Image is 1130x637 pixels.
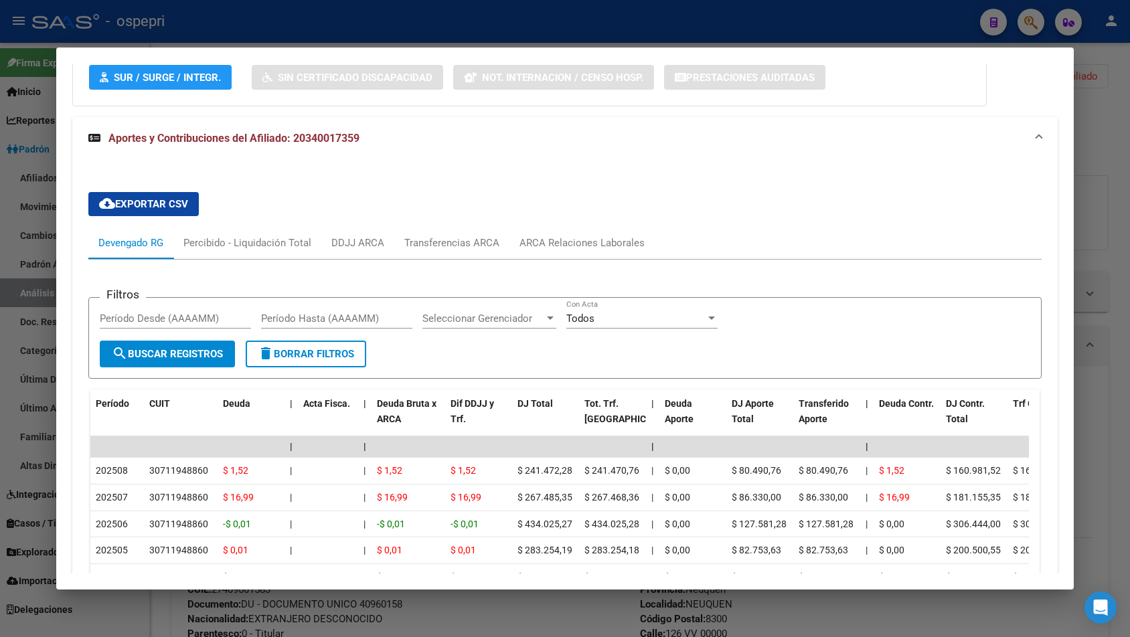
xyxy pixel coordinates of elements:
span: | [866,441,868,452]
button: Exportar CSV [88,192,199,216]
span: $ 0,00 [223,571,248,582]
span: | [364,441,366,452]
span: -$ 0,01 [377,519,405,529]
mat-icon: delete [258,345,274,361]
span: $ 434.025,27 [517,519,572,529]
span: | [364,398,366,409]
datatable-header-cell: Transferido Aporte [793,389,860,448]
span: $ 160.981,52 [946,465,1001,476]
mat-icon: cloud_download [99,195,115,211]
span: | [290,465,292,476]
span: Exportar CSV [99,198,188,210]
datatable-header-cell: Dif DDJJ y Trf. [445,389,512,448]
span: $ 0,00 [879,545,904,555]
datatable-header-cell: DJ Aporte Total [726,389,793,448]
span: $ 127.581,28 [732,519,787,529]
datatable-header-cell: Deuda Aporte [659,389,726,448]
div: Devengado RG [98,236,163,250]
datatable-header-cell: DJ Contr. Total [941,389,1007,448]
button: Sin Certificado Discapacidad [252,65,443,90]
datatable-header-cell: Deuda Contr. [874,389,941,448]
span: $ 0,00 [879,571,904,582]
mat-icon: search [112,345,128,361]
datatable-header-cell: | [358,389,372,448]
span: Trf Contr. [1013,398,1053,409]
span: $ 0,00 [665,465,690,476]
datatable-header-cell: Deuda Bruta x ARCA [372,389,445,448]
div: 30711948860 [149,517,208,532]
span: $ 0,00 [665,545,690,555]
span: $ 181.138,36 [1013,492,1068,503]
span: | [866,465,868,476]
mat-expansion-panel-header: Aportes y Contribuciones del Afiliado: 20340017359 [72,117,1057,160]
span: 202506 [96,519,128,529]
span: $ 16,99 [223,492,254,503]
div: Percibido - Liquidación Total [183,236,311,250]
span: Tot. Trf. [GEOGRAPHIC_DATA] [584,398,675,424]
span: $ 80.490,76 [799,465,848,476]
datatable-header-cell: CUIT [144,389,218,448]
span: $ 74.551,17 [799,571,848,582]
div: 30711948860 [149,463,208,478]
span: | [866,571,868,582]
span: $ 200.500,55 [946,545,1001,555]
button: Borrar Filtros [246,341,366,367]
div: 30711948860 [149,490,208,505]
span: | [364,465,366,476]
span: DJ Total [517,398,553,409]
span: $ 1,52 [451,465,476,476]
span: Prestaciones Auditadas [686,72,815,84]
span: $ 74.551,17 [732,571,781,582]
span: $ 16,99 [879,492,910,503]
datatable-header-cell: | [285,389,298,448]
datatable-header-cell: | [860,389,874,448]
div: Open Intercom Messenger [1084,591,1117,624]
span: Transferido Aporte [799,398,849,424]
span: | [866,545,868,555]
span: $ 0,00 [451,571,476,582]
div: 30711948860 [149,543,208,558]
span: $ 0,00 [665,519,690,529]
span: $ 283.254,18 [584,545,639,555]
span: $ 82.753,63 [732,545,781,555]
span: $ 127.581,28 [799,519,854,529]
span: 202505 [96,545,128,555]
datatable-header-cell: | [646,389,659,448]
span: | [290,492,292,503]
datatable-header-cell: Deuda [218,389,285,448]
span: $ 160.980,00 [1013,465,1068,476]
span: DJ Contr. Total [946,398,985,424]
button: Prestaciones Auditadas [664,65,825,90]
span: $ 181.155,35 [946,492,1001,503]
button: Buscar Registros [100,341,235,367]
span: 202507 [96,492,128,503]
span: | [651,465,653,476]
span: $ 0,00 [665,571,690,582]
span: 202508 [96,465,128,476]
span: | [290,519,292,529]
span: $ 0,00 [879,519,904,529]
span: $ 267.468,36 [584,492,639,503]
span: 202504 [96,571,128,582]
div: ARCA Relaciones Laborales [519,236,645,250]
span: -$ 0,01 [223,519,251,529]
span: Not. Internacion / Censo Hosp. [482,72,643,84]
span: | [290,571,292,582]
span: $ 241.470,76 [584,465,639,476]
span: Deuda Bruta x ARCA [377,398,436,424]
span: Dif DDJJ y Trf. [451,398,494,424]
datatable-header-cell: Trf Contr. [1007,389,1074,448]
span: $ 86.330,00 [799,492,848,503]
span: $ 241.472,28 [517,465,572,476]
span: $ 0,00 [665,492,690,503]
span: $ 200.500,55 [1013,545,1068,555]
span: Deuda Contr. [879,398,934,409]
span: $ 306.444,00 [946,519,1001,529]
span: | [651,441,654,452]
span: $ 16,99 [377,492,408,503]
span: $ 283.254,19 [517,545,572,555]
span: $ 223.653,51 [584,571,639,582]
datatable-header-cell: Período [90,389,144,448]
span: | [364,519,366,529]
span: | [290,441,293,452]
